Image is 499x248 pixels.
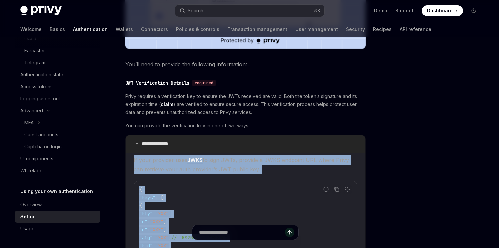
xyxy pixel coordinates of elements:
div: Whitelabel [20,167,44,175]
div: UI components [20,155,53,163]
a: Support [395,7,414,14]
h5: Using your own authentication [20,187,93,195]
button: Toggle dark mode [468,5,479,16]
span: "XXX" [155,211,169,217]
div: Setup [20,213,34,221]
a: Dashboard [422,5,463,16]
a: Authentication [73,21,108,37]
div: MFA [24,119,34,127]
button: Toggle Advanced section [15,105,100,117]
span: , [163,219,166,225]
span: "n" [139,219,147,225]
a: Transaction management [227,21,287,37]
span: "XXX" [150,219,163,225]
div: Captcha on login [24,143,62,151]
a: UI components [15,153,100,165]
span: You can provide the verification key in one of two ways: [125,122,366,130]
a: Security [346,21,365,37]
a: User management [295,21,338,37]
button: Report incorrect code [322,185,330,194]
span: You’ll need to provide the following information: [125,60,366,69]
input: Ask a question... [199,225,285,240]
a: Access tokens [15,81,100,93]
div: Search... [188,7,206,15]
a: Usage [15,223,100,235]
span: : [153,211,155,217]
a: Authentication state [15,69,100,81]
span: "keys" [139,195,155,201]
a: Setup [15,211,100,223]
a: Whitelabel [15,165,100,177]
div: JWT Verification Details [125,80,189,86]
button: Ask AI [343,185,352,194]
a: Guest accounts [15,129,100,141]
a: Basics [50,21,65,37]
button: Copy the contents from the code block [332,185,341,194]
div: Telegram [24,59,45,67]
a: Connectors [141,21,168,37]
a: Policies & controls [176,21,219,37]
a: API reference [400,21,431,37]
button: Open search [175,5,324,17]
a: Overview [15,199,100,211]
a: Wallets [116,21,133,37]
img: dark logo [20,6,62,15]
div: Logging users out [20,95,60,103]
div: Usage [20,225,35,233]
div: required [192,80,216,86]
button: Send message [285,228,294,237]
a: Telegram [15,57,100,69]
button: Toggle MFA section [15,117,100,129]
span: { [139,187,142,193]
span: : [ [155,195,163,201]
a: Logging users out [15,93,100,105]
a: claim [161,101,173,107]
a: Recipes [373,21,392,37]
span: "kty" [139,211,153,217]
span: Dashboard [427,7,453,14]
div: Farcaster [24,47,45,55]
div: Guest accounts [24,131,58,139]
span: Privy requires a verification key to ensure the JWTs received are valid. Both the token’s signatu... [125,92,366,116]
div: Advanced [20,107,43,115]
a: Captcha on login [15,141,100,153]
div: Authentication state [20,71,63,79]
span: , [169,211,171,217]
a: Welcome [20,21,42,37]
span: : [147,219,150,225]
span: If your provider uses to sign JWTs, provide a JWKS endpoint URL where Privy can retrieve your aut... [134,155,357,174]
a: Farcaster [15,45,100,57]
a: Demo [374,7,387,14]
div: Overview [20,201,42,209]
span: { [139,203,142,209]
div: Access tokens [20,83,53,91]
a: JWKS [187,157,203,164]
span: ⌘ K [313,8,320,13]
